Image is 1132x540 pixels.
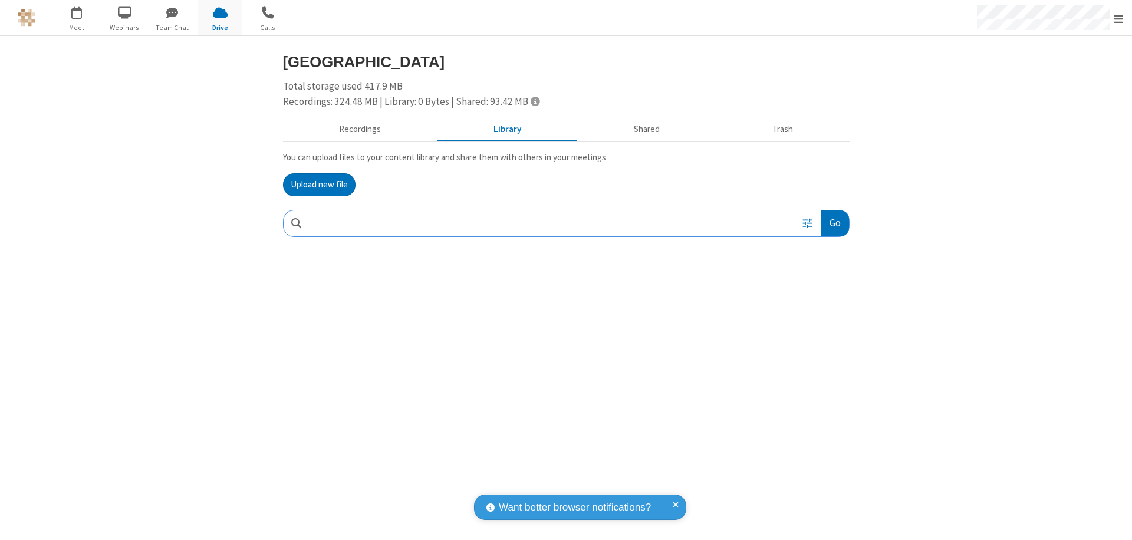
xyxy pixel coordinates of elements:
[821,210,848,237] button: Go
[198,22,242,33] span: Drive
[150,22,195,33] span: Team Chat
[283,54,850,70] h3: [GEOGRAPHIC_DATA]
[499,500,651,515] span: Want better browser notifications?
[246,22,290,33] span: Calls
[55,22,99,33] span: Meet
[103,22,147,33] span: Webinars
[18,9,35,27] img: QA Selenium DO NOT DELETE OR CHANGE
[283,94,850,110] div: Recordings: 324.48 MB | Library: 0 Bytes | Shared: 93.42 MB
[716,118,850,141] button: Trash
[578,118,716,141] button: Shared during meetings
[437,118,578,141] button: Content library
[283,173,356,197] button: Upload new file
[531,96,539,106] span: Totals displayed include files that have been moved to the trash.
[283,151,850,164] p: You can upload files to your content library and share them with others in your meetings
[283,118,437,141] button: Recorded meetings
[283,79,850,109] div: Total storage used 417.9 MB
